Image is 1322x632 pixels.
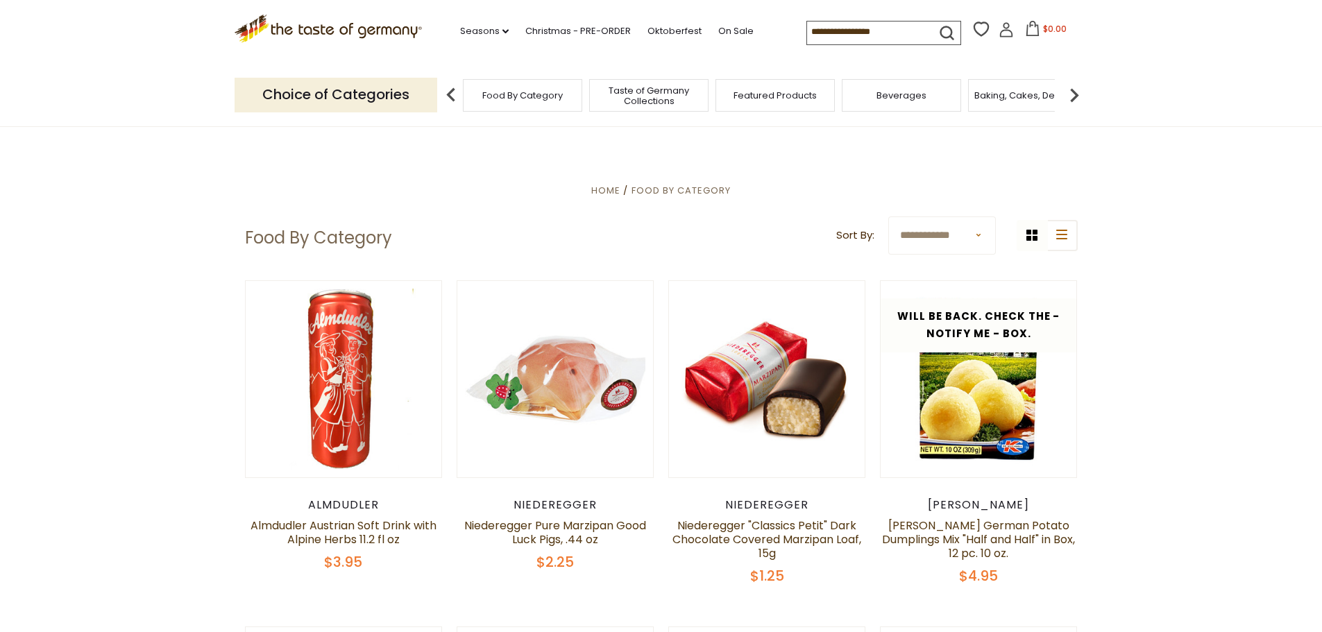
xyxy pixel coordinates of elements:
[457,281,654,477] img: Niederegger Pure Marzipan Good Luck Pigs, .44 oz
[464,518,646,547] a: Niederegger Pure Marzipan Good Luck Pigs, .44 oz
[591,184,620,197] a: Home
[324,552,362,572] span: $3.95
[734,90,817,101] a: Featured Products
[437,81,465,109] img: previous arrow
[669,307,865,452] img: Niederegger "Classics Petit" Dark Chocolate Covered Marzipan Loaf, 15g
[880,498,1078,512] div: [PERSON_NAME]
[245,228,392,248] h1: Food By Category
[460,24,509,39] a: Seasons
[245,498,443,512] div: Almdudler
[1017,21,1076,42] button: $0.00
[881,281,1077,477] img: Dr. Knoll German Potato Dumplings Mix "Half and Half" in Box, 12 pc. 10 oz.
[482,90,563,101] a: Food By Category
[235,78,437,112] p: Choice of Categories
[672,518,861,561] a: Niederegger "Classics Petit" Dark Chocolate Covered Marzipan Loaf, 15g
[632,184,731,197] a: Food By Category
[457,498,654,512] div: Niederegger
[836,227,874,244] label: Sort By:
[246,281,442,477] img: Almdudler Austrian Soft Drink with Alpine Herbs 11.2 fl oz
[974,90,1082,101] a: Baking, Cakes, Desserts
[536,552,574,572] span: $2.25
[959,566,998,586] span: $4.95
[1043,23,1067,35] span: $0.00
[718,24,754,39] a: On Sale
[593,85,704,106] a: Taste of Germany Collections
[647,24,702,39] a: Oktoberfest
[882,518,1075,561] a: [PERSON_NAME] German Potato Dumplings Mix "Half and Half" in Box, 12 pc. 10 oz.
[251,518,437,547] a: Almdudler Austrian Soft Drink with Alpine Herbs 11.2 fl oz
[1060,81,1088,109] img: next arrow
[750,566,784,586] span: $1.25
[525,24,631,39] a: Christmas - PRE-ORDER
[668,498,866,512] div: Niederegger
[876,90,926,101] a: Beverages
